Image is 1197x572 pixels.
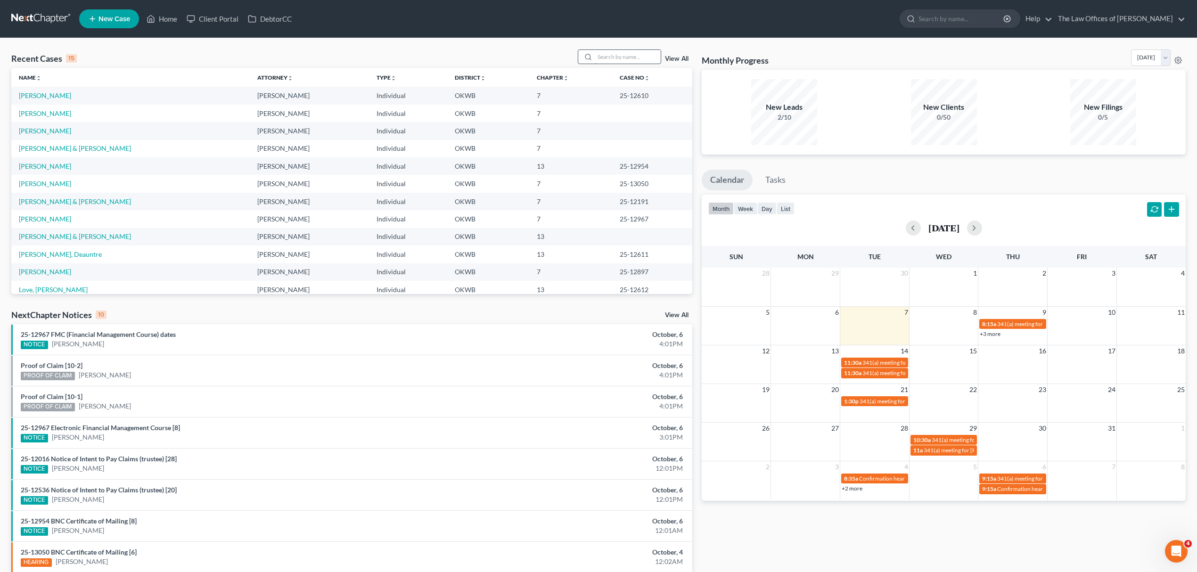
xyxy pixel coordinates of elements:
[997,485,1104,492] span: Confirmation hearing for [PERSON_NAME]
[708,202,734,215] button: month
[468,401,683,411] div: 4:01PM
[447,193,529,210] td: OKWB
[21,558,52,567] div: HEARING
[369,210,447,228] td: Individual
[21,403,75,411] div: PROOF OF CLAIM
[21,465,48,474] div: NOTICE
[257,74,293,81] a: Attorneyunfold_more
[468,485,683,495] div: October, 6
[537,74,569,81] a: Chapterunfold_more
[765,461,771,473] span: 2
[529,210,613,228] td: 7
[369,263,447,281] td: Individual
[369,175,447,192] td: Individual
[612,210,692,228] td: 25-12967
[1180,461,1186,473] span: 8
[730,253,743,261] span: Sun
[529,193,613,210] td: 7
[1077,253,1087,261] span: Fri
[913,436,931,443] span: 10:30a
[1111,461,1116,473] span: 7
[250,157,369,175] td: [PERSON_NAME]
[529,140,613,157] td: 7
[830,345,840,357] span: 13
[447,228,529,245] td: OKWB
[529,245,613,263] td: 13
[480,75,486,81] i: unfold_more
[765,307,771,318] span: 5
[369,87,447,104] td: Individual
[11,53,77,64] div: Recent Cases
[468,392,683,401] div: October, 6
[447,245,529,263] td: OKWB
[468,361,683,370] div: October, 6
[369,193,447,210] td: Individual
[1053,10,1185,27] a: The Law Offices of [PERSON_NAME]
[612,193,692,210] td: 25-12191
[972,307,978,318] span: 8
[19,127,71,135] a: [PERSON_NAME]
[447,281,529,298] td: OKWB
[21,330,176,338] a: 25-12967 FMC (Financial Management Course) dates
[529,228,613,245] td: 13
[563,75,569,81] i: unfold_more
[834,461,840,473] span: 3
[56,557,108,566] a: [PERSON_NAME]
[250,228,369,245] td: [PERSON_NAME]
[932,436,1023,443] span: 341(a) meeting for [PERSON_NAME]
[972,268,978,279] span: 1
[21,548,137,556] a: 25-13050 BNC Certificate of Mailing [6]
[19,215,71,223] a: [PERSON_NAME]
[142,10,182,27] a: Home
[620,74,650,81] a: Case Nounfold_more
[860,398,951,405] span: 341(a) meeting for [PERSON_NAME]
[844,398,859,405] span: 1:30p
[1107,384,1116,395] span: 24
[612,281,692,298] td: 25-12612
[982,320,996,327] span: 8:15a
[936,253,951,261] span: Wed
[665,56,689,62] a: View All
[19,162,71,170] a: [PERSON_NAME]
[751,113,817,122] div: 2/10
[761,423,771,434] span: 26
[468,526,683,535] div: 12:01AM
[982,485,996,492] span: 9:15a
[757,170,794,190] a: Tasks
[529,157,613,175] td: 13
[900,423,909,434] span: 28
[52,495,104,504] a: [PERSON_NAME]
[862,369,953,376] span: 341(a) meeting for [PERSON_NAME]
[830,268,840,279] span: 29
[761,345,771,357] span: 12
[1180,423,1186,434] span: 1
[968,345,978,357] span: 15
[250,193,369,210] td: [PERSON_NAME]
[761,384,771,395] span: 19
[612,175,692,192] td: 25-13050
[19,250,102,258] a: [PERSON_NAME], Deauntre
[1107,307,1116,318] span: 10
[52,433,104,442] a: [PERSON_NAME]
[250,105,369,122] td: [PERSON_NAME]
[903,461,909,473] span: 4
[702,170,753,190] a: Calendar
[19,144,131,152] a: [PERSON_NAME] & [PERSON_NAME]
[243,10,296,27] a: DebtorCC
[1038,384,1047,395] span: 23
[529,122,613,139] td: 7
[862,359,953,366] span: 341(a) meeting for [PERSON_NAME]
[1145,253,1157,261] span: Sat
[21,341,48,349] div: NOTICE
[66,54,77,63] div: 15
[1184,540,1192,547] span: 4
[21,527,48,536] div: NOTICE
[1165,540,1188,563] iframe: Intercom live chat
[844,369,861,376] span: 11:30a
[468,423,683,433] div: October, 6
[447,263,529,281] td: OKWB
[250,140,369,157] td: [PERSON_NAME]
[900,345,909,357] span: 14
[447,210,529,228] td: OKWB
[1070,113,1136,122] div: 0/5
